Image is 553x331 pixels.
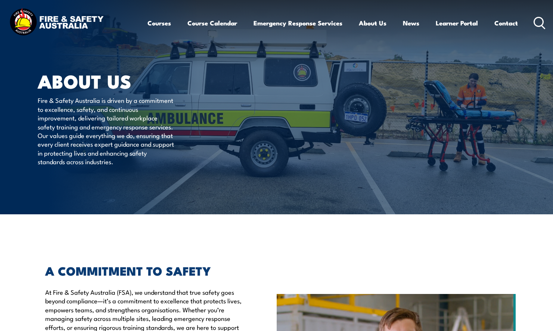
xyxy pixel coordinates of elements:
[403,13,419,33] a: News
[38,96,174,166] p: Fire & Safety Australia is driven by a commitment to excellence, safety, and continuous improveme...
[254,13,342,33] a: Emergency Response Services
[359,13,386,33] a: About Us
[187,13,237,33] a: Course Calendar
[38,73,222,89] h1: About Us
[494,13,518,33] a: Contact
[436,13,478,33] a: Learner Portal
[45,265,242,276] h2: A COMMITMENT TO SAFETY
[147,13,171,33] a: Courses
